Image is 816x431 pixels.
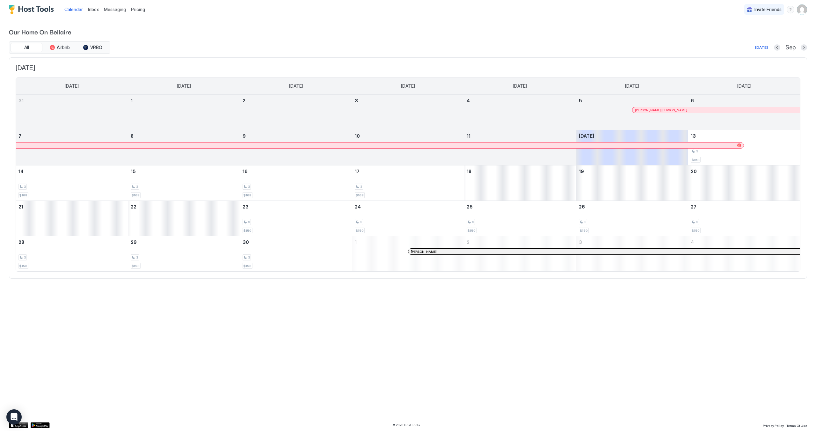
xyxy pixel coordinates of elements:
a: September 23, 2025 [240,201,352,213]
td: September 25, 2025 [464,201,576,236]
a: September 6, 2025 [688,95,800,106]
div: User profile [797,4,807,15]
a: September 20, 2025 [688,165,800,177]
span: All [24,45,29,50]
a: September 12, 2025 [576,130,688,142]
span: Privacy Policy [763,424,784,427]
a: Google Play Store [31,422,50,428]
span: [PERSON_NAME] [411,250,437,254]
td: September 15, 2025 [128,165,240,201]
span: VRBO [90,45,102,50]
span: 22 [131,204,136,209]
span: 25 [467,204,473,209]
span: 23 [243,204,249,209]
a: September 3, 2025 [352,95,464,106]
a: Wednesday [395,77,421,95]
button: Next month [801,44,807,51]
span: 21 [18,204,23,209]
td: October 1, 2025 [352,236,464,272]
span: 8 [131,133,134,139]
a: Privacy Policy [763,422,784,428]
span: 10 [355,133,360,139]
td: September 20, 2025 [688,165,800,201]
span: 26 [579,204,585,209]
td: September 23, 2025 [240,201,352,236]
span: Terms Of Use [786,424,807,427]
span: 3 [24,185,26,189]
td: September 28, 2025 [16,236,128,272]
span: Our Home On Bellaire [9,27,807,36]
a: App Store [9,422,28,428]
a: Inbox [88,6,99,13]
span: Inbox [88,7,99,12]
span: 20 [691,169,697,174]
a: Friday [619,77,645,95]
span: [PERSON_NAME] [PERSON_NAME] [635,108,687,112]
span: $150 [244,264,251,268]
button: Previous month [774,44,780,51]
td: September 21, 2025 [16,201,128,236]
span: $150 [468,229,476,233]
span: $150 [132,264,140,268]
span: $168 [244,193,251,197]
span: 24 [355,204,361,209]
span: 3 [136,185,138,189]
td: September 16, 2025 [240,165,352,201]
td: September 29, 2025 [128,236,240,272]
div: Open Intercom Messenger [6,409,22,425]
a: September 19, 2025 [576,165,688,177]
a: Terms Of Use [786,422,807,428]
a: September 2, 2025 [240,95,352,106]
a: September 26, 2025 [576,201,688,213]
td: September 30, 2025 [240,236,352,272]
span: 29 [131,239,137,245]
a: September 17, 2025 [352,165,464,177]
span: Airbnb [57,45,70,50]
button: [DATE] [754,44,769,51]
td: September 27, 2025 [688,201,800,236]
div: menu [787,6,794,13]
a: Calendar [64,6,83,13]
a: Monday [171,77,197,95]
a: Messaging [104,6,126,13]
a: September 29, 2025 [128,236,240,248]
td: September 9, 2025 [240,130,352,165]
span: 3 [472,220,474,224]
a: September 28, 2025 [16,236,128,248]
td: September 24, 2025 [352,201,464,236]
a: September 5, 2025 [576,95,688,106]
a: August 31, 2025 [16,95,128,106]
span: 3 [248,255,250,259]
a: September 14, 2025 [16,165,128,177]
span: 3 [579,239,582,245]
div: [DATE] [755,45,768,50]
a: September 27, 2025 [688,201,800,213]
a: September 25, 2025 [464,201,576,213]
span: $150 [356,229,364,233]
span: [DATE] [513,83,527,89]
span: Messaging [104,7,126,12]
td: September 3, 2025 [352,95,464,130]
td: August 31, 2025 [16,95,128,130]
span: 2 [467,239,470,245]
span: 1 [355,239,357,245]
span: [DATE] [401,83,415,89]
a: September 10, 2025 [352,130,464,142]
span: 3 [248,185,250,189]
span: $168 [19,193,27,197]
span: [DATE] [579,133,594,139]
a: September 16, 2025 [240,165,352,177]
td: September 4, 2025 [464,95,576,130]
a: September 15, 2025 [128,165,240,177]
td: September 26, 2025 [576,201,688,236]
span: 4 [691,239,694,245]
td: September 1, 2025 [128,95,240,130]
a: September 1, 2025 [128,95,240,106]
a: October 3, 2025 [576,236,688,248]
span: 3 [360,220,362,224]
span: 7 [18,133,21,139]
td: September 19, 2025 [576,165,688,201]
a: Sunday [58,77,85,95]
span: 6 [691,98,694,103]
